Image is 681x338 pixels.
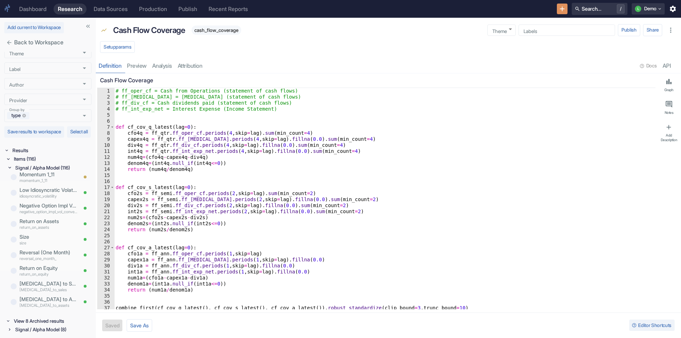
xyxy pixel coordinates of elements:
span: Signal [101,27,107,35]
div: 33 [97,281,115,287]
span: Toggle code folding, rows 17 through 24 [110,184,114,190]
div: 3 [97,100,115,106]
button: close [4,38,14,48]
div: 10 [97,142,115,148]
button: Open [80,63,89,73]
div: 25 [97,233,115,239]
div: 36 [97,299,115,305]
div: Items (116) [12,155,92,163]
div: 30 [97,263,115,269]
div: 29 [97,257,115,263]
button: Setupparams [100,41,135,53]
span: cash_flow_coverage [192,27,241,33]
div: Signal / Alpha Model (8) [14,325,92,334]
div: 22 [97,215,115,221]
div: Production [139,6,167,12]
div: Results [11,146,92,155]
button: Select all [67,126,91,138]
div: 12 [97,154,115,160]
p: Cash Flow Coverage [100,76,653,85]
a: Data Sources [89,4,132,15]
a: Research [54,4,87,15]
div: Dashboard [19,6,46,12]
div: 32 [97,275,115,281]
div: Data Sources [94,6,128,12]
div: 9 [97,136,115,142]
button: Publish [618,24,640,36]
div: 20 [97,203,115,209]
div: 2 [97,94,115,100]
p: Cash Flow Coverage [113,24,185,36]
span: Toggle code folding, rows 7 through 14 [110,124,114,130]
button: Collapse Sidebar [83,21,93,31]
div: Publish [178,6,197,12]
div: 28 [97,251,115,257]
a: Dashboard [15,4,51,15]
div: 21 [97,209,115,215]
div: 31 [97,269,115,275]
button: Share [643,24,662,36]
div: 6 [97,118,115,124]
div: 4 [97,106,115,112]
div: 17 [97,184,115,190]
label: Group by [9,107,24,112]
div: 8 [97,130,115,136]
button: Graph [658,75,680,95]
button: LDemo [632,3,665,15]
div: 5 [97,112,115,118]
div: 34 [97,287,115,293]
div: 35 [97,293,115,299]
button: Notes [658,98,680,117]
div: 1 [97,88,115,94]
a: Production [135,4,171,15]
button: Editor Shortcuts [629,320,675,331]
a: Publish [174,4,201,15]
div: resource tabs [96,59,681,73]
div: 18 [97,190,115,196]
div: Add Description [660,133,678,142]
div: 27 [97,245,115,251]
div: type [7,112,29,119]
div: 16 [97,178,115,184]
p: Back to Workspace [14,38,63,47]
button: Save results to workspace [4,126,64,138]
div: 15 [97,172,115,178]
button: Open [80,79,89,88]
div: Research [58,6,82,12]
div: 14 [97,166,115,172]
div: View 8 Archived results [12,317,92,325]
div: 26 [97,239,115,245]
div: Signal / Alpha Model (116) [14,164,92,172]
button: Docs [637,60,659,72]
div: 24 [97,227,115,233]
button: Add current to Workspace [4,22,64,33]
button: Search.../ [572,3,627,15]
div: 7 [97,124,115,130]
button: Save As [127,319,152,332]
button: Open [80,95,89,104]
div: 19 [97,196,115,203]
span: type [9,112,23,119]
span: Toggle code folding, rows 27 through 34 [110,245,114,251]
div: 23 [97,221,115,227]
div: Definition [99,62,121,70]
div: Recent Reports [209,6,248,12]
a: Recent Reports [204,4,252,15]
button: Open [80,48,89,57]
button: Open [80,111,89,120]
div: 37 [97,305,115,311]
div: 13 [97,160,115,166]
button: New Resource [557,4,568,15]
div: L [635,6,641,12]
div: Cash Flow Coverage [111,22,187,38]
div: 11 [97,148,115,154]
